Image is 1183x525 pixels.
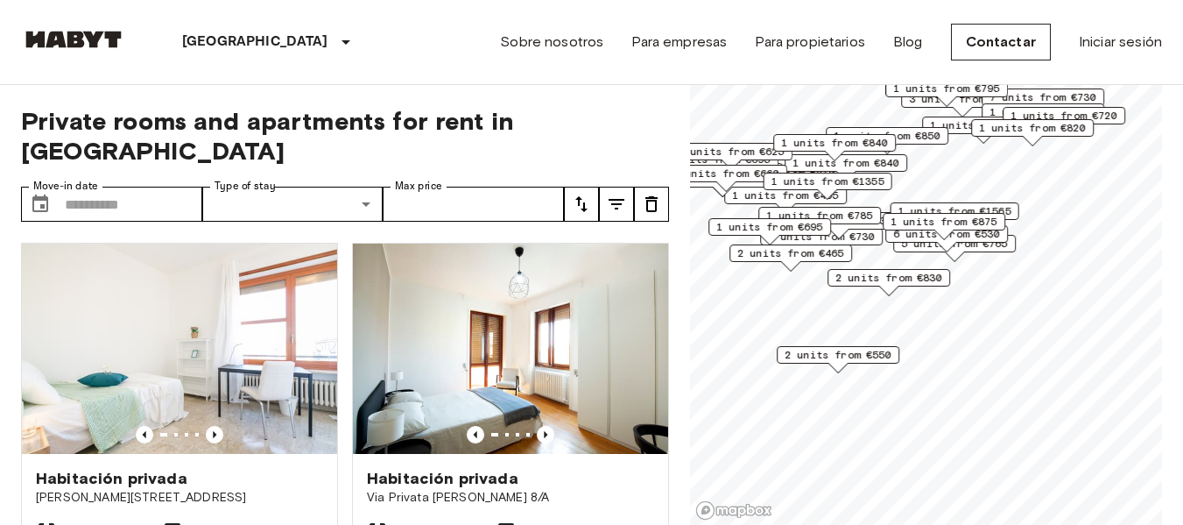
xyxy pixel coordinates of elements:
div: Map marker [883,213,1005,240]
span: 2 units from €465 [737,245,844,261]
div: Map marker [773,134,896,161]
span: 1 units from €1565 [898,203,1011,219]
span: 1 units from €720 [1010,108,1117,124]
button: Previous image [467,426,484,443]
div: Map marker [891,202,1019,230]
span: 1 units from €695 [716,219,823,235]
span: Private rooms and apartments for rent in [GEOGRAPHIC_DATA] [21,106,669,166]
div: Map marker [777,346,899,373]
a: Contactar [951,24,1051,60]
div: Map marker [670,143,792,170]
span: 2 units from €830 [835,270,942,286]
button: tune [599,187,634,222]
span: 7 units from €730 [989,89,1096,105]
span: 1 units from €1355 [771,174,884,189]
a: Para propietarios [755,32,865,53]
div: Map marker [922,117,1045,144]
div: Map marker [665,165,787,192]
div: Map marker [724,187,847,214]
span: Habitación privada [367,468,518,489]
span: Habitación privada [36,468,187,489]
div: Map marker [971,119,1094,146]
a: Mapbox logo [695,500,772,521]
button: Choose date [23,187,58,222]
div: Map marker [785,154,907,181]
div: Map marker [982,89,1104,116]
button: Previous image [136,426,153,443]
img: Habyt [21,31,126,48]
div: Map marker [708,218,831,245]
div: Map marker [729,245,852,272]
button: tune [564,187,599,222]
span: 1 units from €740 [989,104,1096,120]
p: [GEOGRAPHIC_DATA] [182,32,328,53]
div: Map marker [827,269,950,296]
span: 1 units from €795 [893,81,1000,96]
div: Map marker [764,173,892,200]
img: Marketing picture of unit IT-14-048-001-03H [22,244,337,454]
span: 1 units from €820 [979,120,1086,136]
a: Iniciar sesión [1079,32,1162,53]
span: 2 units from €660 [672,166,779,181]
div: Map marker [758,207,881,234]
div: Map marker [982,103,1104,131]
span: 1 units from €850 [834,128,940,144]
a: Blog [893,32,923,53]
div: Map marker [1003,107,1125,134]
button: Previous image [206,426,223,443]
a: Sobre nosotros [500,32,603,53]
button: tune [634,187,669,222]
span: 1 units from €840 [781,135,888,151]
label: Max price [395,179,442,194]
div: Map marker [826,127,948,154]
span: 5 units from €765 [901,236,1008,252]
label: Type of stay [215,179,276,194]
span: Via Privata [PERSON_NAME] 8/A [367,489,654,507]
span: 1 units from €875 [891,214,997,230]
span: 3 units from €625 [678,144,785,160]
span: [PERSON_NAME][STREET_ADDRESS] [36,489,323,507]
span: 1 units from €840 [792,155,899,171]
span: 2 units from €550 [785,347,891,363]
div: Map marker [885,80,1008,107]
span: 1 units from €770 [930,117,1037,133]
span: 1 units from €785 [766,208,873,223]
a: Para empresas [631,32,727,53]
button: Previous image [537,426,554,443]
img: Marketing picture of unit IT-14-055-010-002H [353,244,668,454]
label: Move-in date [33,179,98,194]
